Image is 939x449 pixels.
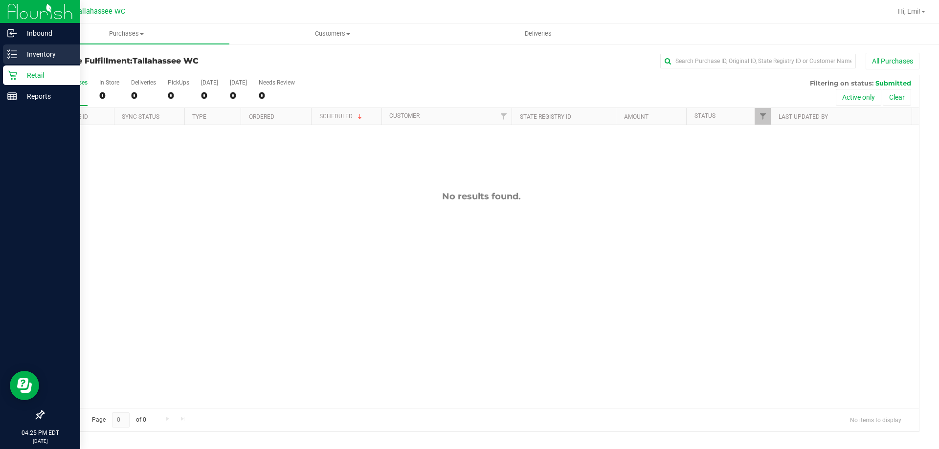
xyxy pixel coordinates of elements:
a: Amount [624,113,648,120]
p: Inventory [17,48,76,60]
a: Customers [229,23,435,44]
div: [DATE] [201,79,218,86]
div: Deliveries [131,79,156,86]
a: Purchases [23,23,229,44]
a: Last Updated By [779,113,828,120]
div: 0 [168,90,189,101]
div: 0 [230,90,247,101]
span: Page of 0 [84,412,154,428]
p: Inbound [17,27,76,39]
div: 0 [99,90,119,101]
inline-svg: Inbound [7,28,17,38]
a: Filter [495,108,512,125]
a: Status [694,112,715,119]
span: Hi, Emi! [898,7,920,15]
div: 0 [259,90,295,101]
div: PickUps [168,79,189,86]
div: Needs Review [259,79,295,86]
p: 04:25 PM EDT [4,428,76,437]
p: [DATE] [4,437,76,445]
p: Retail [17,69,76,81]
div: 0 [201,90,218,101]
div: [DATE] [230,79,247,86]
inline-svg: Reports [7,91,17,101]
h3: Purchase Fulfillment: [43,57,335,65]
a: Customer [389,112,420,119]
div: 0 [131,90,156,101]
button: Clear [883,89,911,106]
p: Reports [17,90,76,102]
span: Filtering on status: [810,79,873,87]
a: Deliveries [435,23,641,44]
inline-svg: Retail [7,70,17,80]
a: Filter [755,108,771,125]
span: Tallahassee WC [133,56,199,65]
div: No results found. [44,191,919,202]
iframe: Resource center [10,371,39,400]
span: Purchases [23,29,229,38]
div: In Store [99,79,119,86]
span: No items to display [842,412,909,427]
a: Ordered [249,113,274,120]
inline-svg: Inventory [7,49,17,59]
a: Sync Status [122,113,159,120]
input: Search Purchase ID, Original ID, State Registry ID or Customer Name... [660,54,856,68]
a: State Registry ID [520,113,571,120]
a: Scheduled [319,113,364,120]
button: Active only [836,89,881,106]
span: Deliveries [512,29,565,38]
a: Type [192,113,206,120]
span: Tallahassee WC [74,7,125,16]
span: Customers [230,29,435,38]
button: All Purchases [866,53,919,69]
span: Submitted [875,79,911,87]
